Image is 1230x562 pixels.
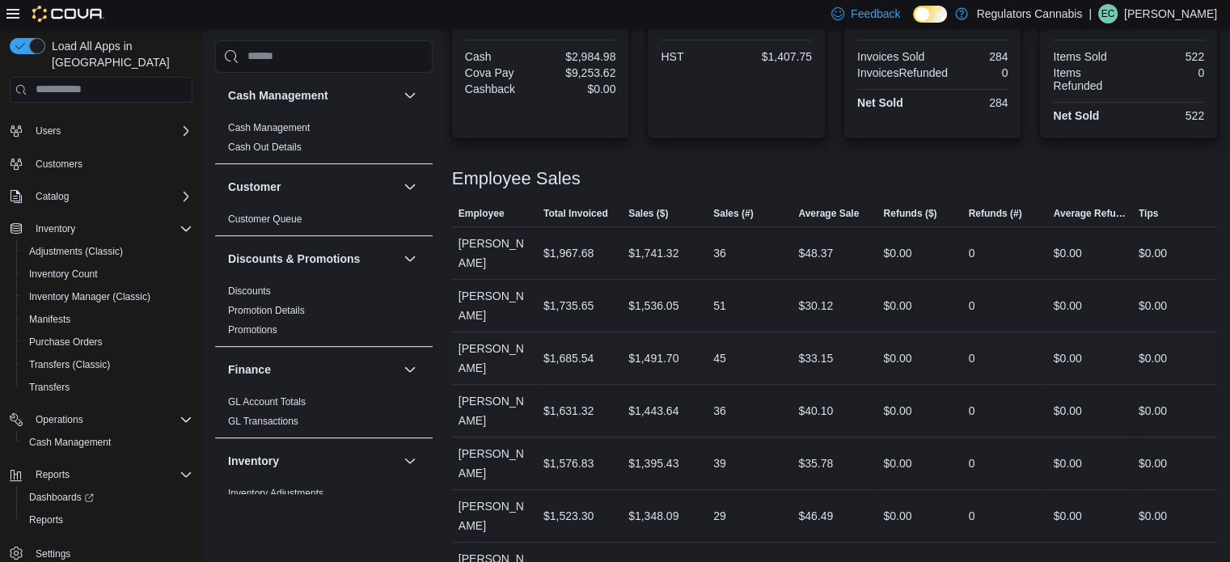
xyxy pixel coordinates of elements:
div: $0.00 [883,401,911,420]
a: Cash Management [23,433,117,452]
button: Transfers (Classic) [16,353,199,376]
span: Adjustments (Classic) [23,242,192,261]
p: Regulators Cannabis [976,4,1082,23]
h3: Customer [228,179,281,195]
span: Reports [23,510,192,530]
a: Adjustments (Classic) [23,242,129,261]
a: Reports [23,510,70,530]
div: 36 [713,401,726,420]
a: Dashboards [16,486,199,509]
span: Average Sale [798,207,859,220]
a: GL Transactions [228,416,298,427]
div: 45 [713,349,726,368]
p: [PERSON_NAME] [1124,4,1217,23]
div: $1,631.32 [543,401,594,420]
div: $0.00 [1139,296,1167,315]
span: Reports [36,468,70,481]
div: $1,523.30 [543,506,594,526]
span: Inventory Manager (Classic) [29,290,150,303]
button: Inventory [3,218,199,240]
span: Users [29,121,192,141]
span: Refunds ($) [883,207,936,220]
div: Discounts & Promotions [215,281,433,346]
div: 39 [713,454,726,473]
span: Customers [36,158,82,171]
span: Cash Management [228,121,310,134]
button: Reports [29,465,76,484]
span: Refunds (#) [969,207,1022,220]
span: Total Invoiced [543,207,608,220]
div: 0 [969,506,975,526]
span: Inventory Count [23,264,192,284]
div: Customer [215,209,433,235]
div: Cash [465,50,537,63]
a: Inventory Manager (Classic) [23,287,157,306]
div: 51 [713,296,726,315]
span: Purchase Orders [29,336,103,349]
div: Items Sold [1053,50,1125,63]
span: Promotions [228,323,277,336]
input: Dark Mode [913,6,947,23]
span: Cash Out Details [228,141,302,154]
div: 0 [969,296,975,315]
span: Cash Management [29,436,111,449]
a: Cash Management [228,122,310,133]
div: $0.00 [1054,296,1082,315]
span: Dashboards [29,491,94,504]
button: Cash Management [228,87,397,104]
button: Inventory [228,453,397,469]
span: Sales ($) [628,207,668,220]
div: $0.00 [883,454,911,473]
button: Manifests [16,308,199,331]
div: Finance [215,392,433,437]
h3: Cash Management [228,87,328,104]
a: Discounts [228,285,271,297]
div: $1,576.83 [543,454,594,473]
div: $33.15 [798,349,833,368]
div: $40.10 [798,401,833,420]
div: $1,443.64 [628,401,678,420]
button: Cash Management [16,431,199,454]
button: Customers [3,152,199,175]
h3: Inventory [228,453,279,469]
button: Inventory Count [16,263,199,285]
button: Cash Management [400,86,420,105]
a: Customer Queue [228,213,302,225]
div: 36 [713,243,726,263]
button: Finance [400,360,420,379]
span: Promotion Details [228,304,305,317]
div: $0.00 [883,506,911,526]
strong: Net Sold [857,96,903,109]
div: Items Refunded [1053,66,1125,92]
button: Catalog [3,185,199,208]
button: Operations [3,408,199,431]
span: Inventory [29,219,192,239]
div: $0.00 [1054,506,1082,526]
span: Manifests [23,310,192,329]
span: Load All Apps in [GEOGRAPHIC_DATA] [45,38,192,70]
div: $1,491.70 [628,349,678,368]
span: Inventory [36,222,75,235]
button: Inventory [29,219,82,239]
div: $35.78 [798,454,833,473]
a: Inventory Count [23,264,104,284]
h3: Discounts & Promotions [228,251,360,267]
span: Manifests [29,313,70,326]
div: $0.00 [883,296,911,315]
a: Promotions [228,324,277,336]
strong: Net Sold [1053,109,1099,122]
div: $1,407.75 [740,50,812,63]
button: Transfers [16,376,199,399]
h3: Employee Sales [452,169,581,188]
div: 522 [1132,109,1204,122]
span: Purchase Orders [23,332,192,352]
div: 29 [713,506,726,526]
div: $0.00 [1054,454,1082,473]
div: 522 [1132,50,1204,63]
span: Inventory Adjustments [228,487,323,500]
div: 284 [936,50,1008,63]
span: Reports [29,465,192,484]
div: [PERSON_NAME] [452,437,537,489]
button: Inventory Manager (Classic) [16,285,199,308]
div: $0.00 [1139,454,1167,473]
